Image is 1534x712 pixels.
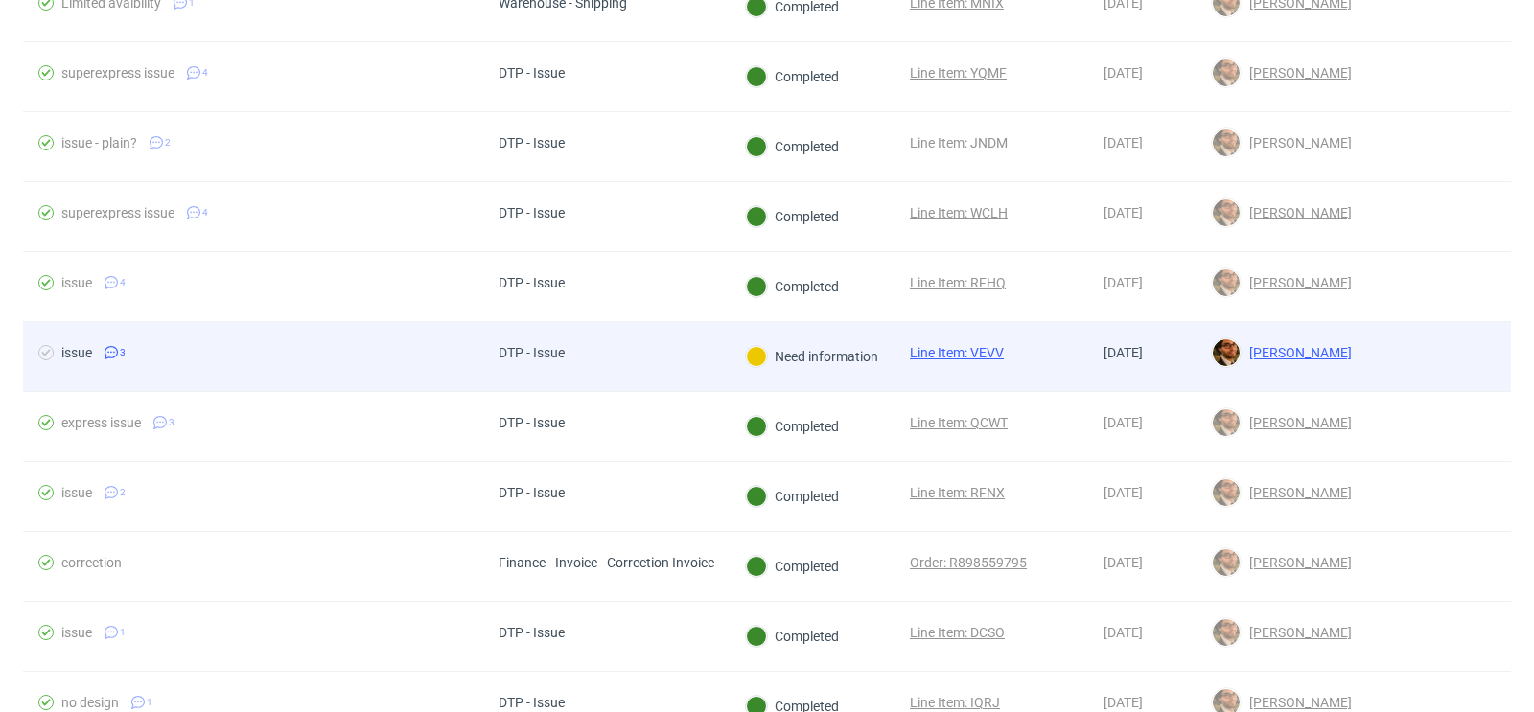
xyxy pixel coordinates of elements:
[1104,695,1143,710] span: [DATE]
[1213,269,1240,296] img: Matteo Corsico
[910,555,1027,570] a: Order: R898559795
[746,626,839,647] div: Completed
[165,135,171,150] span: 2
[746,416,839,437] div: Completed
[1242,625,1352,640] span: [PERSON_NAME]
[1242,345,1352,360] span: [PERSON_NAME]
[746,276,839,297] div: Completed
[910,65,1007,80] a: Line Item: YQMF
[120,485,126,500] span: 2
[1242,695,1352,710] span: [PERSON_NAME]
[1242,135,1352,150] span: [PERSON_NAME]
[1104,345,1143,360] span: [DATE]
[1104,555,1143,570] span: [DATE]
[202,205,208,220] span: 4
[746,486,839,507] div: Completed
[499,135,565,150] div: DTP - Issue
[61,555,122,570] div: correction
[910,205,1008,220] a: Line Item: WCLH
[746,556,839,577] div: Completed
[1104,625,1143,640] span: [DATE]
[1213,619,1240,646] img: Matteo Corsico
[61,135,137,150] div: issue - plain?
[120,275,126,290] span: 4
[61,415,141,430] div: express issue
[1104,135,1143,150] span: [DATE]
[746,206,839,227] div: Completed
[61,485,92,500] div: issue
[499,485,565,500] div: DTP - Issue
[61,345,92,360] div: issue
[1213,59,1240,86] img: Matteo Corsico
[499,695,565,710] div: DTP - Issue
[1104,205,1143,220] span: [DATE]
[1242,275,1352,290] span: [PERSON_NAME]
[1242,485,1352,500] span: [PERSON_NAME]
[746,346,878,367] div: Need information
[910,625,1005,640] a: Line Item: DCSO
[1242,205,1352,220] span: [PERSON_NAME]
[910,275,1006,290] a: Line Item: RFHQ
[61,625,92,640] div: issue
[1213,409,1240,436] img: Matteo Corsico
[910,345,1004,360] a: Line Item: VEVV
[120,625,126,640] span: 1
[1213,129,1240,156] img: Matteo Corsico
[1104,275,1143,290] span: [DATE]
[1242,415,1352,430] span: [PERSON_NAME]
[1104,415,1143,430] span: [DATE]
[499,625,565,640] div: DTP - Issue
[61,65,174,80] div: superexpress issue
[910,135,1008,150] a: Line Item: JNDM
[1213,549,1240,576] img: Matteo Corsico
[1213,339,1240,366] img: Matteo Corsico
[61,275,92,290] div: issue
[1242,555,1352,570] span: [PERSON_NAME]
[499,275,565,290] div: DTP - Issue
[1104,65,1143,80] span: [DATE]
[499,415,565,430] div: DTP - Issue
[1104,485,1143,500] span: [DATE]
[61,205,174,220] div: superexpress issue
[746,66,839,87] div: Completed
[1213,479,1240,506] img: Matteo Corsico
[120,345,126,360] span: 3
[910,695,1000,710] a: Line Item: IQRJ
[910,415,1008,430] a: Line Item: QCWT
[1242,65,1352,80] span: [PERSON_NAME]
[746,136,839,157] div: Completed
[910,485,1005,500] a: Line Item: RFNX
[147,695,152,710] span: 1
[1213,199,1240,226] img: Matteo Corsico
[169,415,174,430] span: 3
[202,65,208,80] span: 4
[61,695,119,710] div: no design
[499,555,714,570] div: Finance - Invoice - Correction Invoice
[499,205,565,220] div: DTP - Issue
[499,345,565,360] div: DTP - Issue
[499,65,565,80] div: DTP - Issue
